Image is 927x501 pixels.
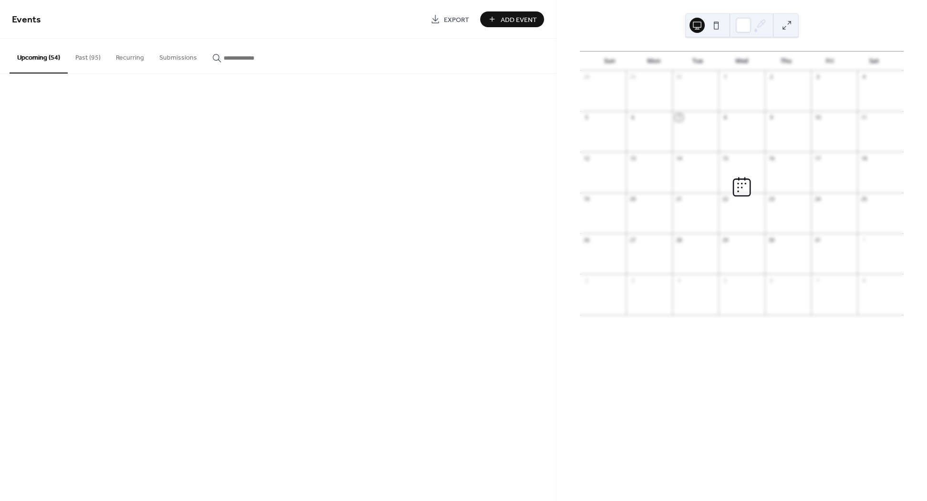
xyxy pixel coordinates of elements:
div: 17 [814,155,821,162]
div: 15 [721,155,729,162]
div: 6 [629,114,636,121]
div: Fri [808,52,852,71]
div: Sun [587,52,631,71]
span: Export [444,15,469,25]
div: 30 [768,236,775,243]
div: 31 [814,236,821,243]
div: Thu [764,52,808,71]
div: 4 [860,73,867,81]
div: 19 [583,196,590,203]
div: 12 [583,155,590,162]
div: 24 [814,196,821,203]
div: 25 [860,196,867,203]
div: 2 [768,73,775,81]
div: 6 [768,277,775,284]
button: Recurring [108,39,152,73]
div: Mon [632,52,676,71]
div: 10 [814,114,821,121]
div: 3 [629,277,636,284]
div: 21 [675,196,682,203]
span: Add Event [501,15,537,25]
div: 4 [675,277,682,284]
div: 23 [768,196,775,203]
div: 14 [675,155,682,162]
div: 9 [768,114,775,121]
button: Past (95) [68,39,108,73]
div: 28 [583,73,590,81]
div: 29 [721,236,729,243]
div: 2 [583,277,590,284]
div: 7 [814,277,821,284]
a: Export [423,11,476,27]
div: 1 [721,73,729,81]
div: 1 [860,236,867,243]
div: 16 [768,155,775,162]
div: 29 [629,73,636,81]
button: Upcoming (54) [10,39,68,73]
div: 22 [721,196,729,203]
div: 8 [860,277,867,284]
div: 5 [583,114,590,121]
div: 7 [675,114,682,121]
div: 20 [629,196,636,203]
div: 30 [675,73,682,81]
div: Wed [720,52,764,71]
button: Submissions [152,39,205,73]
div: 27 [629,236,636,243]
button: Add Event [480,11,544,27]
div: 13 [629,155,636,162]
div: 18 [860,155,867,162]
div: 3 [814,73,821,81]
div: Sat [852,52,896,71]
div: Tue [676,52,720,71]
div: 8 [721,114,729,121]
div: 28 [675,236,682,243]
div: 26 [583,236,590,243]
div: 11 [860,114,867,121]
div: 5 [721,277,729,284]
span: Events [12,10,41,29]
